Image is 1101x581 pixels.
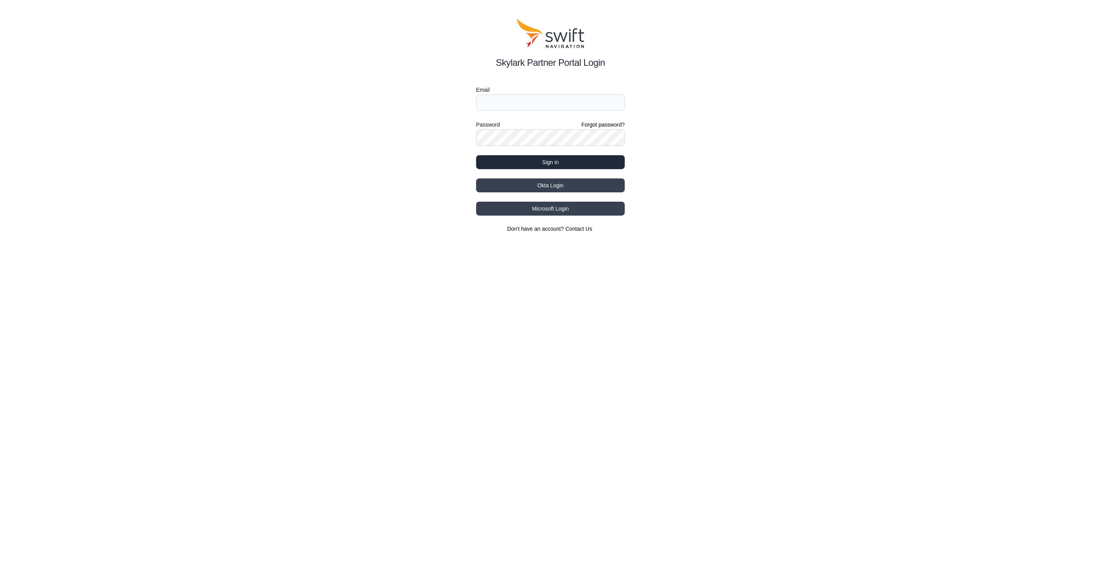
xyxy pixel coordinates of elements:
button: Microsoft Login [476,202,625,216]
button: Sign in [476,155,625,169]
a: Contact Us [566,226,592,232]
button: Okta Login [476,178,625,192]
label: Password [476,120,500,129]
label: Email [476,85,625,94]
h2: Skylark Partner Portal Login [476,56,625,70]
section: Don't have an account? [476,225,625,233]
a: Forgot password? [581,121,625,129]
